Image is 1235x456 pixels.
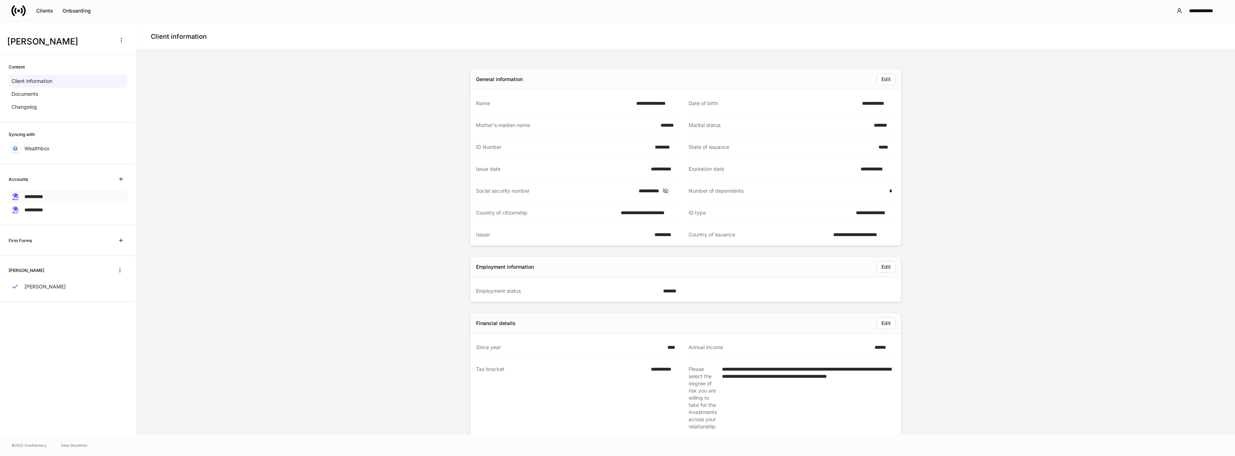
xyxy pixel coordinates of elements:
div: Please select the degree of risk you are willing to take for the investments across your relation... [689,366,718,430]
div: Issue date [476,165,647,173]
div: Name [476,100,632,107]
p: [PERSON_NAME] [24,283,66,290]
a: Client information [9,75,127,88]
div: Onboarding [62,8,91,13]
div: Number of dependents [689,187,885,194]
p: Client information [11,77,52,85]
div: Expiration date [689,165,856,173]
a: Wealthbox [9,142,127,155]
div: Employment information [476,263,534,271]
h6: Content [9,64,25,70]
div: Mother's maiden name [476,122,656,129]
button: Edit [877,261,895,273]
p: Wealthbox [24,145,50,152]
div: Financial details [476,320,516,327]
div: Country of issuance [689,231,829,238]
p: Documents [11,90,38,98]
div: General information [476,76,523,83]
div: Edit [881,264,891,269]
div: ID Number [476,144,651,151]
h3: [PERSON_NAME] [7,36,111,47]
span: © 2025 OneAdvisory [11,442,47,448]
h6: Accounts [9,176,28,183]
button: Clients [32,5,58,17]
a: Documents [9,88,127,100]
button: Onboarding [58,5,95,17]
h6: Firm Forms [9,237,32,244]
div: Tax bracket [476,366,647,430]
div: Social security number [476,187,634,194]
a: [PERSON_NAME] [9,280,127,293]
div: ID type [689,209,852,216]
div: Issuer [476,231,650,238]
div: Edit [881,77,891,82]
div: Date of birth [689,100,858,107]
button: Edit [877,74,895,85]
div: Edit [881,321,891,326]
button: Edit [877,318,895,329]
p: Changelog [11,103,37,111]
div: State of issuance [689,144,874,151]
div: Annual income [689,344,870,351]
h6: Syncing with [9,131,35,138]
div: Employment status [476,287,659,295]
div: Since year [476,344,663,351]
a: Changelog [9,100,127,113]
h6: [PERSON_NAME] [9,267,44,274]
div: Clients [36,8,53,13]
div: Country of citizenship [476,209,616,216]
h4: Client information [151,32,207,41]
a: Data Disclaimer [61,442,88,448]
div: Marital status [689,122,870,129]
